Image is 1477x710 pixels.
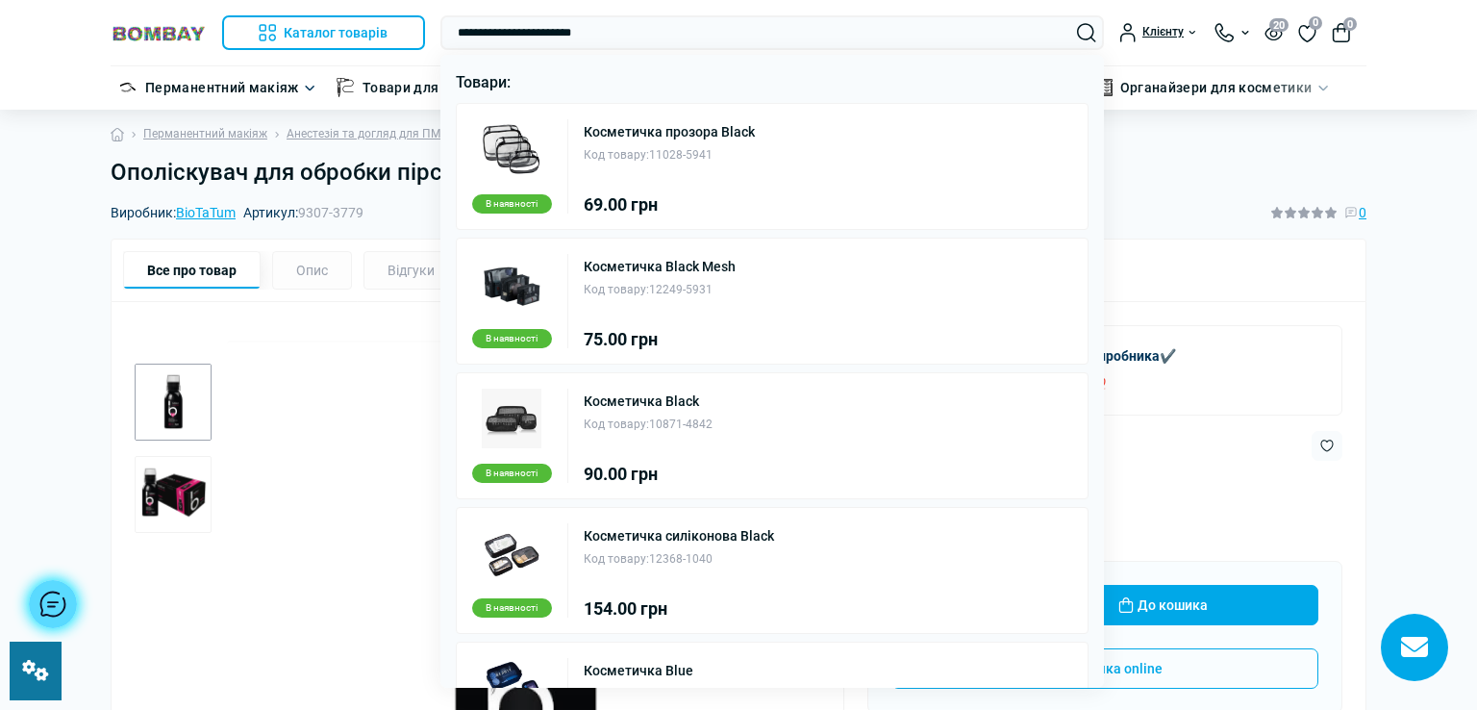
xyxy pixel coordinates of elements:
div: 69.00 грн [584,196,755,214]
button: Search [1077,23,1096,42]
div: 10871-4842 [584,416,713,434]
img: Косметичка Black [482,389,541,448]
img: Косметичка Black Mesh [482,254,541,314]
span: 0 [1309,16,1322,30]
a: Косметичка прозора Black [584,125,755,139]
div: 12249-5931 [584,281,736,299]
span: Код товару: [584,418,649,431]
a: Косметичка Black Mesh [584,260,736,273]
img: Товари для тату [336,78,355,97]
span: Код товару: [584,552,649,566]
div: В наявності [472,598,552,618]
span: 0 [1343,17,1357,31]
div: 154.00 грн [584,600,774,618]
img: Перманентний макіяж [118,78,138,97]
a: Косметичка Black [584,394,699,408]
span: Код товару: [584,283,649,296]
img: Косметичка силіконова Black [482,523,541,583]
a: Перманентний макіяж [145,77,299,98]
a: Косметичка Blue [584,664,693,677]
div: В наявності [472,329,552,348]
p: Товари: [456,70,1089,95]
div: В наявності [472,464,552,483]
a: Косметичка силіконова Black [584,529,774,543]
div: 10875-3304 [584,685,713,703]
div: 11028-5941 [584,146,755,165]
a: Товари для тату [363,77,471,98]
img: BOMBAY [111,24,207,42]
span: Код товару: [584,148,649,162]
img: Косметичка прозора Black [482,119,541,179]
span: 20 [1269,18,1289,32]
div: 75.00 грн [584,331,736,348]
div: 12368-1040 [584,550,774,569]
div: В наявності [472,194,552,214]
span: Код товару: [584,687,649,700]
button: 20 [1264,24,1283,40]
div: 90.00 грн [584,466,713,483]
button: 0 [1332,23,1351,42]
a: 0 [1298,22,1316,43]
button: Каталог товарів [222,15,425,50]
a: Органайзери для косметики [1120,77,1313,98]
